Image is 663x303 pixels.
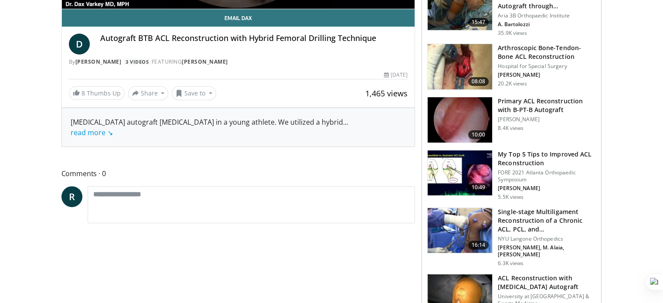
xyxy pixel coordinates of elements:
[468,130,489,139] span: 10:00
[427,208,596,267] a: 16:14 Single-stage Multiligament Reconstruction of a Chronic ACL, PCL, and… NYU Langone Orthopedi...
[498,185,596,192] p: [PERSON_NAME]
[498,235,596,242] p: NYU Langone Orthopedics
[468,183,489,192] span: 10:49
[128,86,169,100] button: Share
[62,9,415,27] a: Email Dax
[427,150,596,201] a: 10:49 My Top 5 Tips to Improved ACL Reconstruction FORE 2021 Atlanta Orthopaedic Symposium [PERSO...
[498,208,596,234] h3: Single-stage Multiligament Reconstruction of a Chronic ACL, PCL, and…
[384,71,408,79] div: [DATE]
[71,117,348,137] span: ...
[69,58,408,66] div: By FEATURING
[428,208,492,253] img: ad0bd3d9-2ac2-4b25-9c44-384141dd66f6.jpg.150x105_q85_crop-smart_upscale.jpg
[498,12,596,19] p: Aria 3B Orthopaedic Institute
[498,244,596,258] p: [PERSON_NAME], M. Alaia, [PERSON_NAME]
[498,44,596,61] h3: Arthroscopic Bone-Tendon-Bone ACL Reconstruction
[468,77,489,86] span: 08:08
[498,63,596,70] p: Hospital for Special Surgery
[498,150,596,167] h3: My Top 5 Tips to Improved ACL Reconstruction
[498,116,596,123] p: [PERSON_NAME]
[427,44,596,90] a: 08:08 Arthroscopic Bone-Tendon-Bone ACL Reconstruction Hospital for Special Surgery [PERSON_NAME]...
[428,150,492,196] img: 0fb2c3ec-f67f-46a7-b15d-4d73a0bd1fb9.150x105_q85_crop-smart_upscale.jpg
[182,58,228,65] a: [PERSON_NAME]
[69,86,125,100] a: 8 Thumbs Up
[75,58,122,65] a: [PERSON_NAME]
[498,71,596,78] p: [PERSON_NAME]
[428,44,492,89] img: 10063_3.png.150x105_q85_crop-smart_upscale.jpg
[365,88,408,99] span: 1,465 views
[498,194,524,201] p: 5.5K views
[498,125,524,132] p: 8.4K views
[100,34,408,43] h4: Autograft BTB ACL Reconstruction with Hybrid Femoral Drilling Technique
[498,97,596,114] h3: Primary ACL Reconstruction with B-PT-B Autograft
[71,117,406,138] div: [MEDICAL_DATA] autograft [MEDICAL_DATA] in a young athlete. We utilized a hybrid
[498,274,596,291] h3: ACL Reconstruction with [MEDICAL_DATA] Autograft
[61,186,82,207] a: R
[82,89,85,97] span: 8
[172,86,216,100] button: Save to
[428,97,492,143] img: 38888_0000_3.png.150x105_q85_crop-smart_upscale.jpg
[69,34,90,54] a: D
[498,30,527,37] p: 35.9K views
[498,260,524,267] p: 6.3K views
[427,97,596,143] a: 10:00 Primary ACL Reconstruction with B-PT-B Autograft [PERSON_NAME] 8.4K views
[468,18,489,27] span: 15:47
[498,21,596,28] p: A. Bartolozzi
[498,80,527,87] p: 20.2K views
[71,128,113,137] a: read more ↘
[61,168,415,179] span: Comments 0
[498,169,596,183] p: FORE 2021 Atlanta Orthopaedic Symposium
[123,58,152,65] a: 3 Videos
[468,241,489,249] span: 16:14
